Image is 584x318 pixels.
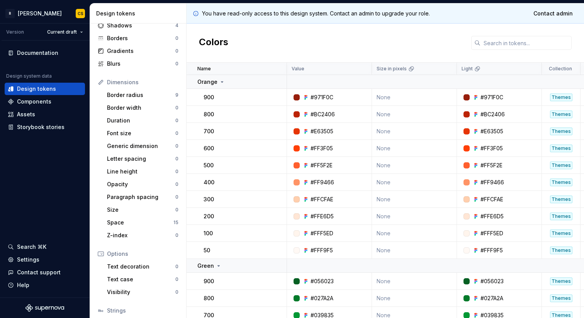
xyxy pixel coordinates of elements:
div: #FFF9F5 [480,247,503,254]
div: #FF5F2E [480,162,503,169]
td: None [372,242,457,259]
div: Line height [107,168,175,175]
div: Strings [107,307,178,315]
div: CS [78,10,83,17]
div: #FF3F05 [480,145,503,152]
div: 0 [175,117,178,124]
div: R [5,9,15,18]
td: None [372,140,457,157]
div: [PERSON_NAME] [18,10,62,17]
a: Generic dimension0 [104,140,182,152]
a: Blurs0 [95,58,182,70]
div: #971F0C [480,94,503,101]
div: #FFE6D5 [311,213,334,220]
div: Themes [550,179,572,186]
span: Current draft [47,29,77,35]
div: Border width [107,104,175,112]
div: #971F0C [311,94,333,101]
a: Letter spacing0 [104,153,182,165]
div: Borders [107,34,175,42]
td: None [372,290,457,307]
div: #FFCFAE [311,196,333,203]
div: Themes [550,162,572,169]
div: Components [17,98,51,105]
div: #FF3F05 [311,145,333,152]
a: Contact admin [528,7,578,20]
a: Borders0 [95,32,182,44]
div: Version [6,29,24,35]
a: Settings [5,253,85,266]
a: Text case0 [104,273,182,286]
a: Text decoration0 [104,260,182,273]
div: Font size [107,129,175,137]
div: #FFF9F5 [311,247,333,254]
div: 0 [175,61,178,67]
a: Design tokens [5,83,85,95]
div: Duration [107,117,175,124]
div: 0 [175,181,178,187]
a: Z-index0 [104,229,182,241]
p: 900 [204,94,214,101]
div: Size [107,206,175,214]
p: 500 [204,162,214,169]
p: 900 [204,277,214,285]
td: None [372,123,457,140]
p: 700 [204,128,214,135]
div: #BC2406 [311,111,335,118]
div: 0 [175,48,178,54]
td: None [372,273,457,290]
div: #FFF5ED [480,230,503,237]
div: Themes [550,294,572,302]
div: Themes [550,230,572,237]
div: 0 [175,289,178,295]
input: Search in tokens... [480,36,572,50]
div: Opacity [107,180,175,188]
p: Value [292,66,304,72]
a: Components [5,95,85,108]
div: #FF9466 [480,179,504,186]
div: Assets [17,111,35,118]
a: Size0 [104,204,182,216]
div: Contact support [17,269,61,276]
div: 0 [175,156,178,162]
div: Shadows [107,22,175,29]
td: None [372,89,457,106]
div: Documentation [17,49,58,57]
div: Text decoration [107,263,175,270]
p: Green [197,262,214,270]
div: #FFF5ED [311,230,333,237]
div: #056023 [311,277,334,285]
div: Generic dimension [107,142,175,150]
td: None [372,106,457,123]
div: Settings [17,256,39,264]
p: 800 [204,294,214,302]
div: 0 [175,35,178,41]
button: R[PERSON_NAME]CS [2,5,88,22]
div: Blurs [107,60,175,68]
div: Visibility [107,288,175,296]
div: 0 [175,143,178,149]
div: 0 [175,130,178,136]
a: Line height0 [104,165,182,178]
p: 300 [204,196,214,203]
div: #027A2A [311,294,333,302]
a: Documentation [5,47,85,59]
div: Storybook stories [17,123,65,131]
div: Themes [550,94,572,101]
button: Contact support [5,266,85,279]
p: 50 [204,247,210,254]
p: You have read-only access to this design system. Contact an admin to upgrade your role. [202,10,430,17]
div: Design system data [6,73,52,79]
p: 800 [204,111,214,118]
div: Themes [550,247,572,254]
p: Size in pixels [377,66,407,72]
p: Collection [549,66,572,72]
div: Design tokens [17,85,56,93]
div: Space [107,219,173,226]
button: Current draft [44,27,87,37]
button: Search ⌘K [5,241,85,253]
div: Themes [550,196,572,203]
p: 100 [204,230,213,237]
div: #FF5F2E [311,162,333,169]
div: 9 [175,92,178,98]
